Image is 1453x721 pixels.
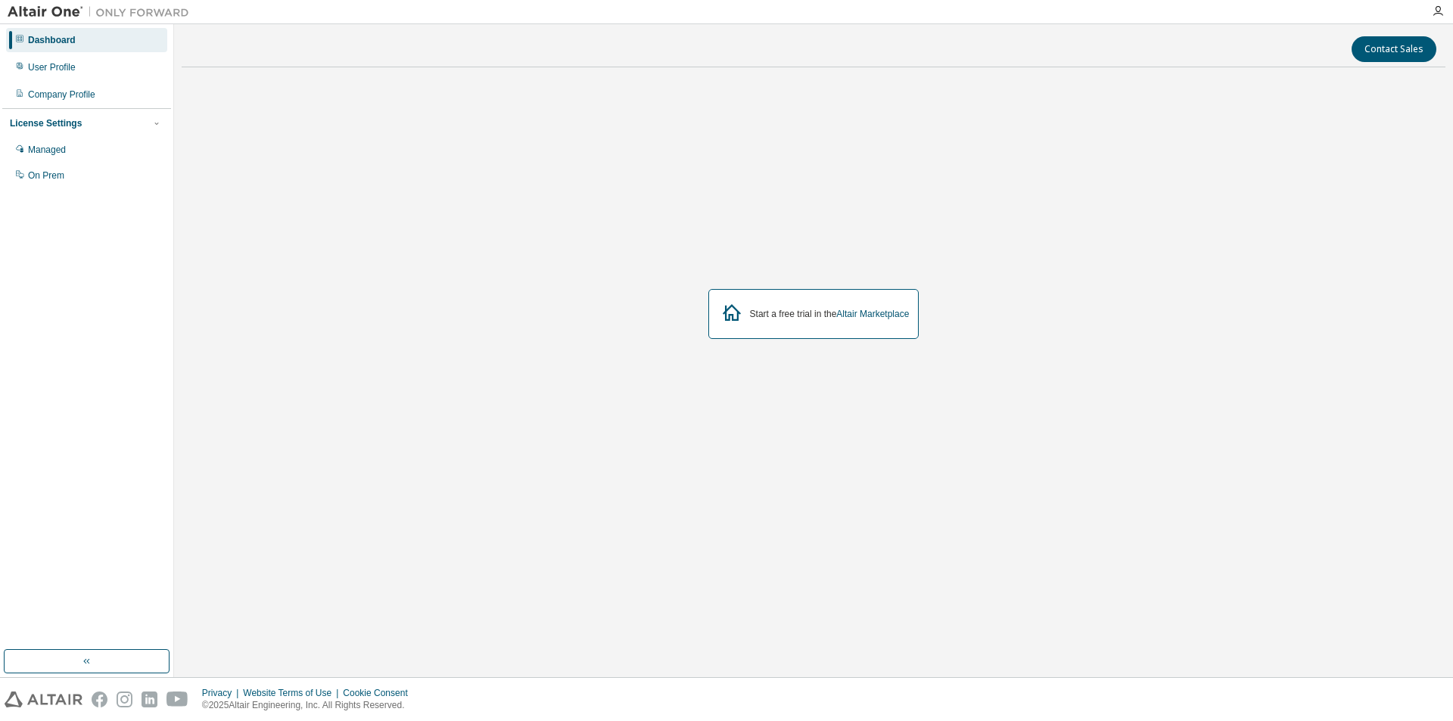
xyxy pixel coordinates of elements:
button: Contact Sales [1352,36,1436,62]
img: linkedin.svg [142,691,157,707]
p: © 2025 Altair Engineering, Inc. All Rights Reserved. [202,699,417,712]
div: On Prem [28,169,64,182]
div: Start a free trial in the [750,308,910,320]
img: youtube.svg [166,691,188,707]
div: Website Terms of Use [243,687,343,699]
div: User Profile [28,61,76,73]
a: Altair Marketplace [836,309,909,319]
div: Cookie Consent [343,687,416,699]
div: Company Profile [28,89,95,101]
img: altair_logo.svg [5,691,82,707]
img: Altair One [8,5,197,20]
div: License Settings [10,117,82,129]
img: facebook.svg [92,691,107,707]
img: instagram.svg [117,691,132,707]
div: Dashboard [28,34,76,46]
div: Managed [28,144,66,156]
div: Privacy [202,687,243,699]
